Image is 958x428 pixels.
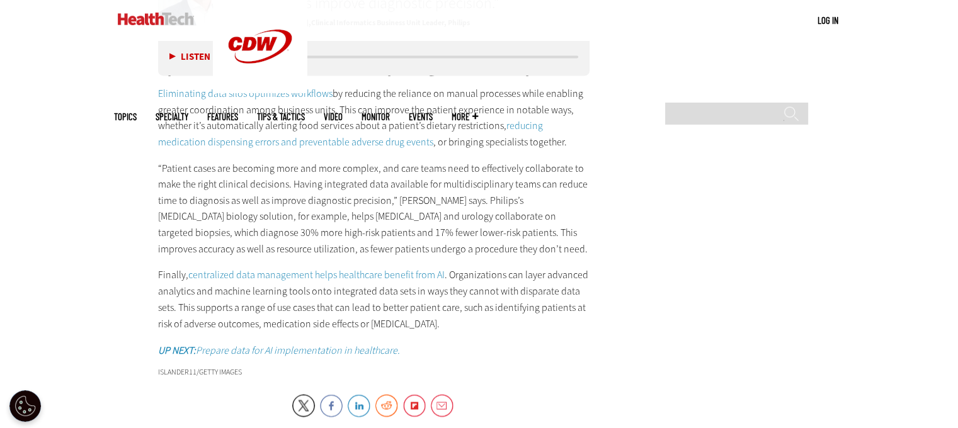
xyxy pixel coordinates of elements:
[818,14,838,26] a: Log in
[158,160,590,257] p: “Patient cases are becoming more and more complex, and care teams need to effectively collaborate...
[114,112,137,121] span: Topics
[156,112,188,121] span: Specialty
[158,368,590,375] div: islander11/Getty Images
[158,343,196,356] strong: UP NEXT:
[213,83,307,96] a: CDW
[207,112,238,121] a: Features
[324,112,343,121] a: Video
[188,268,445,281] a: centralized data management helps healthcare benefit from AI
[158,343,400,356] em: Prepare data for AI implementation in healthcare.
[257,112,305,121] a: Tips & Tactics
[362,112,390,121] a: MonITor
[158,267,590,331] p: Finally, . Organizations can layer advanced analytics and machine learning tools onto integrated ...
[452,112,478,121] span: More
[9,390,41,422] div: Cookie Settings
[158,343,400,356] a: UP NEXT:Prepare data for AI implementation in healthcare.
[409,112,433,121] a: Events
[9,390,41,422] button: Open Preferences
[818,14,838,27] div: User menu
[118,13,194,25] img: Home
